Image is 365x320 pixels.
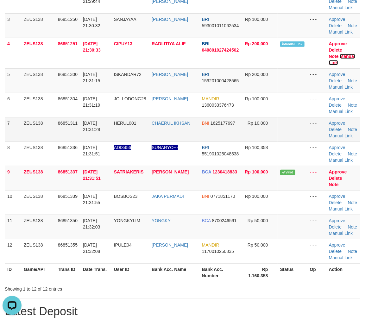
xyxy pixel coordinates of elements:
span: SANJAYAA [114,17,136,22]
a: Note [348,23,357,28]
span: JOLLODONG28 [114,96,146,101]
a: Manual Link [329,109,353,114]
span: Nama rekening ada tanda titik/strip, harap diedit [114,145,131,150]
span: [DATE] 21:31:51 [83,145,100,156]
td: - - - [307,141,326,166]
span: [DATE] 21:31:28 [83,121,100,132]
td: 9 [5,166,21,190]
th: Action [326,263,360,281]
span: Rp 200,000 [245,72,268,77]
td: ZEUS138 [21,68,55,93]
span: BCA [202,169,211,174]
td: - - - [307,38,326,68]
span: 86851355 [58,242,78,248]
td: ZEUS138 [21,93,55,117]
td: - - - [307,215,326,239]
a: Note [348,127,357,132]
a: [PERSON_NAME] [152,242,188,248]
span: BRI [202,41,210,46]
a: Approve [329,121,345,126]
span: IPULE04 [114,242,132,248]
span: 86851251 [58,41,78,46]
th: Op [307,263,326,281]
td: - - - [307,190,326,215]
a: Delete [329,47,342,53]
a: Approve [329,96,345,101]
a: [PERSON_NAME] [152,96,188,101]
a: Note [329,54,339,59]
th: Bank Acc. Number [199,263,242,281]
span: 86851250 [58,17,78,22]
span: [DATE] 21:32:03 [83,218,100,229]
span: YONGKYLIM [114,218,140,223]
a: YONGKY [152,218,171,223]
td: ZEUS138 [21,117,55,141]
span: 86851337 [58,169,78,174]
a: Manual Link [329,54,355,65]
td: ZEUS138 [21,166,55,190]
span: 86851311 [58,121,78,126]
td: - - - [307,239,326,263]
span: 86851350 [58,218,78,223]
span: Copy 1625177697 to clipboard [211,121,235,126]
a: Manual Link [329,206,353,211]
span: Copy 0771851170 to clipboard [211,194,235,199]
a: Note [348,103,357,108]
a: Manual Link [329,158,353,163]
span: Rp 100,000 [245,169,268,174]
span: Copy 1170010250835 to clipboard [202,249,234,254]
a: Delete [329,78,342,83]
td: 6 [5,93,21,117]
td: ZEUS138 [21,141,55,166]
a: Manual Link [329,85,353,90]
span: Copy 593001011062534 to clipboard [202,23,239,28]
span: BNI [202,121,209,126]
span: Rp 50,000 [248,242,268,248]
th: Game/API [21,263,55,281]
td: - - - [307,68,326,93]
td: - - - [307,13,326,38]
span: Valid transaction [280,170,295,175]
span: Rp 100,000 [245,194,268,199]
a: Note [348,224,357,229]
a: [PERSON_NAME] [152,72,188,77]
span: MANDIRI [202,242,221,248]
th: Rp 1.160.358 [242,263,278,281]
span: Rp 50,000 [248,218,268,223]
td: ZEUS138 [21,190,55,215]
a: [PERSON_NAME] [152,17,188,22]
a: Delete [329,200,342,205]
a: Approve [329,194,345,199]
a: Manual Link [329,5,353,10]
a: Approve [329,72,345,77]
td: ZEUS138 [21,13,55,38]
td: ZEUS138 [21,38,55,68]
td: 8 [5,141,21,166]
span: MANDIRI [202,96,221,101]
span: BOSBOS23 [114,194,138,199]
a: Approve [329,242,345,248]
a: Approve [329,169,347,174]
span: Rp 100,000 [245,17,268,22]
td: 10 [5,190,21,215]
a: Note [329,182,339,187]
span: [DATE] 21:31:51 [83,169,101,181]
td: ZEUS138 [21,239,55,263]
a: Manual Link [329,29,353,35]
span: CIPUY13 [114,41,132,46]
span: [DATE] 21:31:55 [83,194,100,205]
span: [DATE] 21:32:08 [83,242,100,254]
span: Copy 1360033376473 to clipboard [202,103,234,108]
span: BRI [202,17,209,22]
span: [DATE] 21:30:33 [83,41,101,53]
span: BCA [202,218,211,223]
span: Rp 100,000 [245,96,268,101]
a: Approve [329,145,345,150]
span: Rp 100,358 [245,145,268,150]
td: - - - [307,93,326,117]
a: Note [348,151,357,156]
a: Delete [329,176,342,181]
span: Copy 551901025048538 to clipboard [202,151,239,156]
span: [DATE] 21:30:32 [83,17,100,28]
a: JAKA PERMADI [152,194,184,199]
